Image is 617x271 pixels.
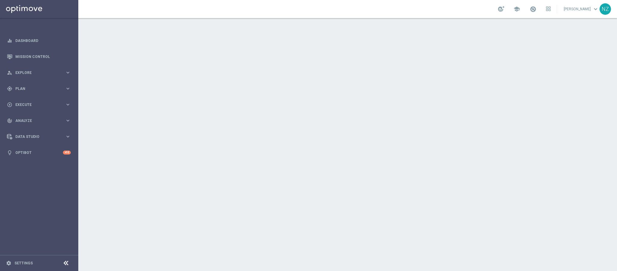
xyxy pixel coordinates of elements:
[15,49,71,65] a: Mission Control
[7,86,71,91] button: gps_fixed Plan keyboard_arrow_right
[7,150,71,155] button: lightbulb Optibot +10
[15,119,65,123] span: Analyze
[7,54,71,59] button: Mission Control
[65,118,71,123] i: keyboard_arrow_right
[7,102,65,107] div: Execute
[65,134,71,139] i: keyboard_arrow_right
[7,70,65,75] div: Explore
[7,38,12,43] i: equalizer
[592,6,599,12] span: keyboard_arrow_down
[7,33,71,49] div: Dashboard
[65,102,71,107] i: keyboard_arrow_right
[7,150,12,155] i: lightbulb
[7,118,71,123] button: track_changes Analyze keyboard_arrow_right
[7,86,65,91] div: Plan
[600,3,611,15] div: NZ
[7,118,12,123] i: track_changes
[15,33,71,49] a: Dashboard
[63,151,71,155] div: +10
[15,87,65,91] span: Plan
[513,6,520,12] span: school
[7,134,71,139] button: Data Studio keyboard_arrow_right
[7,134,65,139] div: Data Studio
[7,145,71,161] div: Optibot
[15,71,65,75] span: Explore
[7,38,71,43] button: equalizer Dashboard
[7,102,71,107] button: play_circle_outline Execute keyboard_arrow_right
[7,49,71,65] div: Mission Control
[15,145,63,161] a: Optibot
[65,70,71,75] i: keyboard_arrow_right
[15,103,65,107] span: Execute
[563,5,600,14] a: [PERSON_NAME]keyboard_arrow_down
[7,86,12,91] i: gps_fixed
[7,70,71,75] button: person_search Explore keyboard_arrow_right
[7,70,12,75] i: person_search
[65,86,71,91] i: keyboard_arrow_right
[15,135,65,139] span: Data Studio
[6,260,11,266] i: settings
[14,261,33,265] a: Settings
[7,102,12,107] i: play_circle_outline
[7,118,65,123] div: Analyze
